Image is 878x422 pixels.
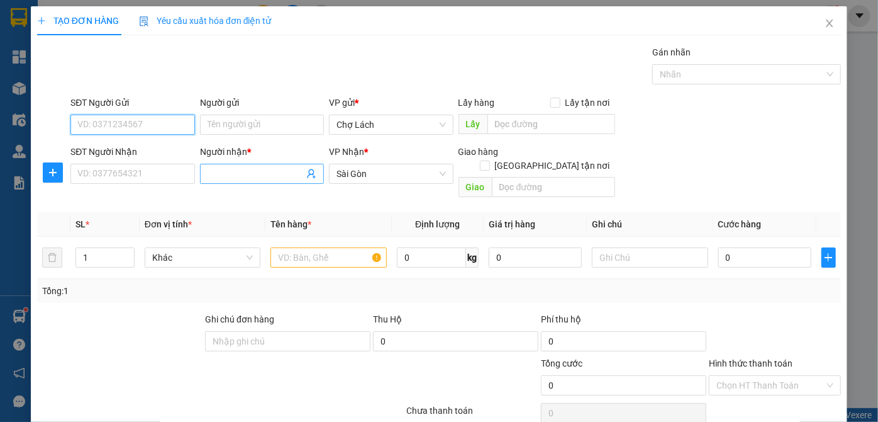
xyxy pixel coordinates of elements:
span: close [825,18,835,28]
span: plus [43,168,62,178]
input: 0 [489,248,582,268]
div: VP gửi [329,96,453,110]
div: Phí thu hộ [541,312,706,331]
input: Dọc đường [487,114,615,134]
span: Tên hàng [270,219,311,229]
label: Hình thức thanh toán [709,358,792,368]
span: Khác [152,248,253,267]
input: Ghi Chú [592,248,708,268]
div: Người nhận [200,145,324,159]
button: plus [821,248,836,268]
div: Người gửi [200,96,324,110]
div: SĐT Người Gửi [70,96,194,110]
img: icon [139,16,149,26]
th: Ghi chú [587,212,713,237]
span: Giá trị hàng [489,219,535,229]
span: Tổng cước [541,358,582,368]
span: TẠO ĐƠN HÀNG [37,16,119,26]
span: Chợ Lách [336,115,445,134]
span: Lấy [458,114,487,134]
span: Lấy hàng [458,98,495,108]
button: delete [42,248,62,268]
div: Tổng: 1 [42,284,340,298]
span: Giao hàng [458,147,499,157]
span: user-add [306,169,316,179]
label: Ghi chú đơn hàng [205,314,274,324]
span: Lấy tận nơi [560,96,615,110]
span: Sài Gòn [336,164,445,183]
span: Yêu cầu xuất hóa đơn điện tử [139,16,272,26]
span: plus [822,253,836,263]
span: Định lượng [415,219,460,229]
span: kg [466,248,479,268]
span: plus [37,16,46,25]
span: [GEOGRAPHIC_DATA] tận nơi [490,159,615,173]
input: Ghi chú đơn hàng [205,331,370,351]
span: Thu Hộ [373,314,402,324]
span: SL [75,219,86,229]
span: Cước hàng [718,219,762,229]
label: Gán nhãn [652,47,691,57]
span: Đơn vị tính [145,219,192,229]
input: VD: Bàn, Ghế [270,248,387,268]
button: plus [43,163,63,183]
span: VP Nhận [329,147,364,157]
div: SĐT Người Nhận [70,145,194,159]
input: Dọc đường [492,177,615,197]
span: Giao [458,177,492,197]
button: Close [812,6,847,42]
